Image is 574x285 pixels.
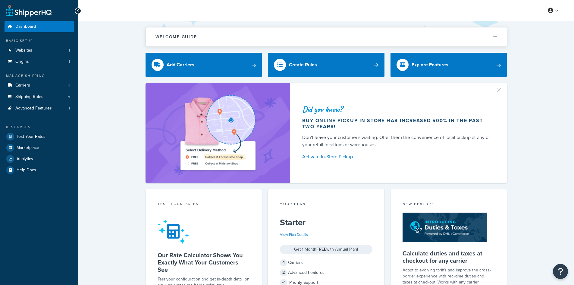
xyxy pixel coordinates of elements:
[155,35,197,39] h2: Welcome Guide
[5,73,74,78] div: Manage Shipping
[391,53,507,77] a: Explore Features
[5,21,74,32] a: Dashboard
[316,246,326,252] strong: FREE
[412,61,448,69] div: Explore Features
[15,59,29,64] span: Origins
[280,258,372,267] div: Carriers
[5,142,74,153] a: Marketplace
[280,232,308,237] a: View Plan Details
[280,245,372,254] div: Get 1 Month with Annual Plan!
[5,154,74,164] a: Analytics
[5,80,74,91] li: Carriers
[17,157,33,162] span: Analytics
[280,269,287,276] span: 2
[15,94,43,100] span: Shipping Rules
[17,168,36,173] span: Help Docs
[69,106,70,111] span: 1
[158,252,250,273] h5: Our Rate Calculator Shows You Exactly What Your Customers See
[158,201,250,208] div: Test your rates
[5,56,74,67] li: Origins
[268,53,384,77] a: Create Rules
[146,53,262,77] a: Add Carriers
[15,83,30,88] span: Carriers
[302,118,493,130] div: Buy online pickup in store has increased 500% in the past two years!
[280,201,372,208] div: Your Plan
[5,80,74,91] a: Carriers4
[289,61,317,69] div: Create Rules
[280,268,372,277] div: Advanced Features
[302,105,493,113] div: Did you know?
[15,106,52,111] span: Advanced Features
[302,153,493,161] a: Activate In-Store Pickup
[5,91,74,103] a: Shipping Rules
[69,59,70,64] span: 1
[403,250,495,264] h5: Calculate duties and taxes at checkout for any carrier
[280,218,372,227] h5: Starter
[146,27,507,46] button: Welcome Guide
[5,165,74,176] a: Help Docs
[17,134,45,139] span: Test Your Rates
[15,24,36,29] span: Dashboard
[5,45,74,56] a: Websites1
[163,92,272,174] img: ad-shirt-map-b0359fc47e01cab431d101c4b569394f6a03f54285957d908178d52f29eb9668.png
[5,103,74,114] a: Advanced Features1
[302,134,493,148] div: Don't leave your customer's waiting. Offer them the convenience of local pickup at any of your re...
[5,125,74,130] div: Resources
[5,131,74,142] a: Test Your Rates
[5,38,74,43] div: Basic Setup
[403,201,495,208] div: New Feature
[5,103,74,114] li: Advanced Features
[69,48,70,53] span: 1
[5,45,74,56] li: Websites
[15,48,32,53] span: Websites
[167,61,194,69] div: Add Carriers
[280,259,287,266] span: 4
[68,83,70,88] span: 4
[5,56,74,67] a: Origins1
[17,145,39,150] span: Marketplace
[553,264,568,279] button: Open Resource Center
